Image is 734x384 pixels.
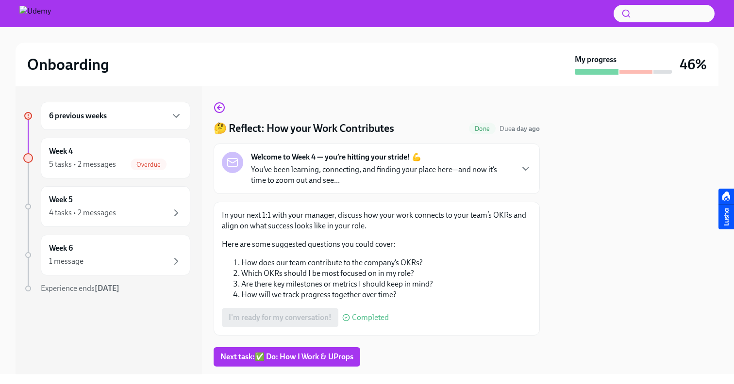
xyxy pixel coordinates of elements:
div: 6 previous weeks [41,102,190,130]
p: You’ve been learning, connecting, and finding your place here—and now it’s time to zoom out and s... [251,164,512,186]
h4: 🤔 Reflect: How your Work Contributes [214,121,394,136]
span: Experience ends [41,284,119,293]
h6: Week 4 [49,146,73,157]
span: Next task : ✅ Do: How I Work & UProps [220,352,353,362]
h2: Onboarding [27,55,109,74]
a: Week 54 tasks • 2 messages [23,186,190,227]
span: Done [469,125,496,132]
li: Are there key milestones or metrics I should keep in mind? [241,279,532,289]
div: 4 tasks • 2 messages [49,208,116,218]
li: Which OKRs should I be most focused on in my role? [241,268,532,279]
span: Due [500,125,540,133]
span: Overdue [131,161,167,168]
p: Here are some suggested questions you could cover: [222,239,532,250]
strong: a day ago [512,125,540,133]
a: Week 45 tasks • 2 messagesOverdue [23,138,190,178]
button: Next task:✅ Do: How I Work & UProps [214,347,360,367]
img: Udemy [19,6,51,21]
div: 5 tasks • 2 messages [49,159,116,170]
strong: Welcome to Week 4 — you’re hitting your stride! 💪 [251,152,421,162]
strong: My progress [575,54,617,65]
li: How does our team contribute to the company’s OKRs? [241,257,532,268]
h3: 46% [680,56,707,73]
strong: [DATE] [95,284,119,293]
a: Week 61 message [23,235,190,275]
span: August 9th, 2025 10:00 [500,124,540,133]
p: In your next 1:1 with your manager, discuss how your work connects to your team’s OKRs and align ... [222,210,532,231]
h6: 6 previous weeks [49,111,107,121]
li: How will we track progress together over time? [241,289,532,300]
h6: Week 6 [49,243,73,254]
h6: Week 5 [49,194,73,205]
span: Completed [352,314,389,321]
div: 1 message [49,256,83,267]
